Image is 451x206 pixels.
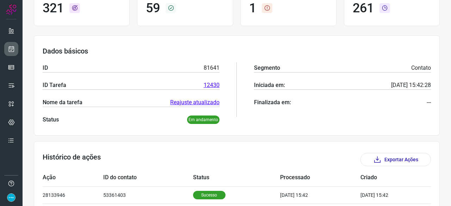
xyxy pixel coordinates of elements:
[360,153,431,166] button: Exportar Ações
[254,64,280,72] p: Segmento
[193,191,225,199] p: Sucesso
[6,4,17,15] img: Logo
[103,186,193,204] td: 53361403
[43,47,431,55] h3: Dados básicos
[204,81,220,89] a: 12430
[360,186,410,204] td: [DATE] 15:42
[254,98,291,107] p: Finalizada em:
[43,98,82,107] p: Nome da tarefa
[254,81,285,89] p: Iniciada em:
[7,193,16,202] img: 4352b08165ebb499c4ac5b335522ff74.png
[103,169,193,186] td: ID do contato
[43,116,59,124] p: Status
[391,81,431,89] p: [DATE] 15:42:28
[43,81,66,89] p: ID Tarefa
[427,98,431,107] p: ---
[193,169,280,186] td: Status
[280,169,360,186] td: Processado
[43,1,64,16] h1: 321
[43,153,101,166] h3: Histórico de ações
[360,169,410,186] td: Criado
[280,186,360,204] td: [DATE] 15:42
[146,1,160,16] h1: 59
[43,64,48,72] p: ID
[249,1,256,16] h1: 1
[204,64,220,72] p: 81641
[353,1,374,16] h1: 261
[43,169,103,186] td: Ação
[411,64,431,72] p: Contato
[187,116,220,124] p: Em andamento
[170,98,220,107] a: Reajuste atualizado
[43,186,103,204] td: 28133946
